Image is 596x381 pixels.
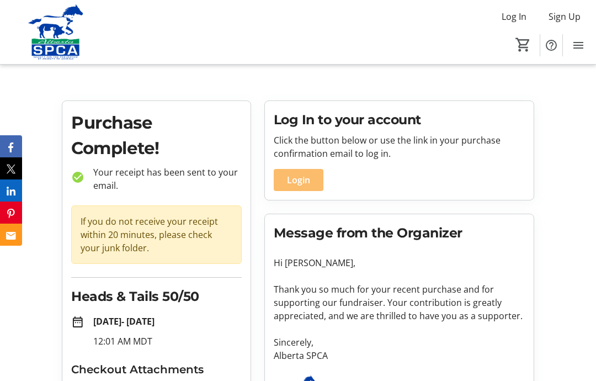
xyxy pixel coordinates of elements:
h2: Log In to your account [274,110,525,129]
h2: Heads & Tails 50/50 [71,287,242,306]
h1: Purchase Complete! [71,110,242,161]
button: Help [540,34,562,56]
img: Alberta SPCA's Logo [7,4,105,60]
p: Alberta SPCA [274,349,525,362]
button: Sign Up [540,8,589,25]
button: Log In [493,8,535,25]
button: Cart [513,35,533,55]
p: Click the button below or use the link in your purchase confirmation email to log in. [274,134,525,160]
p: Hi [PERSON_NAME], [274,256,525,269]
button: Login [274,169,323,191]
h2: Message from the Organizer [274,223,525,242]
mat-icon: date_range [71,316,84,329]
p: 12:01 AM MDT [93,335,242,348]
strong: [DATE] - [DATE] [93,315,155,327]
span: Sign Up [549,10,581,23]
h3: Checkout Attachments [71,361,242,378]
div: If you do not receive your receipt within 20 minutes, please check your junk folder. [71,205,242,264]
button: Menu [567,34,589,56]
mat-icon: check_circle [71,171,84,184]
p: Thank you so much for your recent purchase and for supporting our fundraiser. Your contribution i... [274,283,525,322]
span: Login [287,173,310,187]
span: Log In [502,10,526,23]
p: Your receipt has been sent to your email. [84,166,242,192]
p: Sincerely, [274,336,525,349]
